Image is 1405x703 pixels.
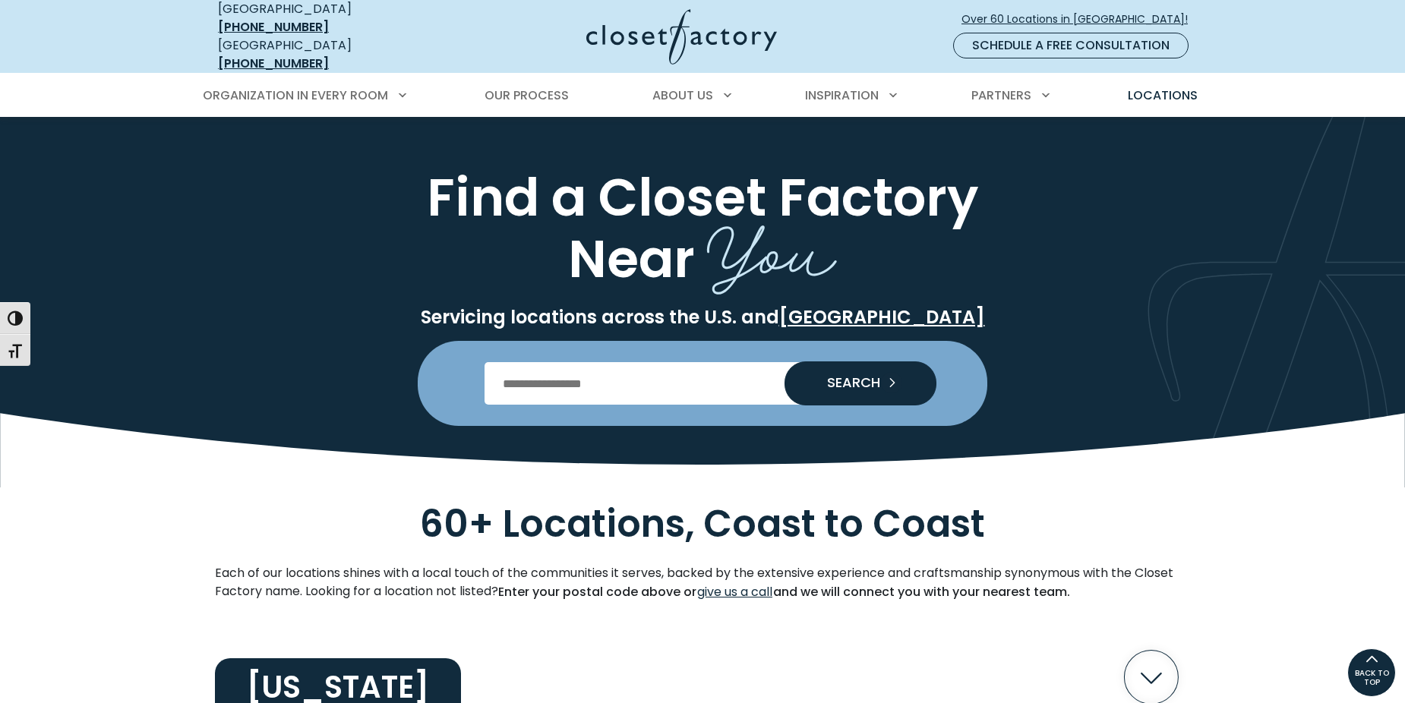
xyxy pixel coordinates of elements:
[215,306,1190,329] p: Servicing locations across the U.S. and
[586,9,777,65] img: Closet Factory Logo
[971,87,1031,104] span: Partners
[696,582,773,602] a: give us a call
[215,564,1190,602] p: Each of our locations shines with a local touch of the communities it serves, backed by the exten...
[218,36,438,73] div: [GEOGRAPHIC_DATA]
[203,87,388,104] span: Organization in Every Room
[961,6,1201,33] a: Over 60 Locations in [GEOGRAPHIC_DATA]!
[498,583,1070,601] strong: Enter your postal code above or and we will connect you with your nearest team.
[805,87,879,104] span: Inspiration
[779,304,985,329] a: [GEOGRAPHIC_DATA]
[1347,648,1396,697] a: BACK TO TOP
[785,361,936,405] button: Search our Nationwide Locations
[652,87,713,104] span: About Us
[1348,669,1395,687] span: BACK TO TOP
[953,33,1189,58] a: Schedule a Free Consultation
[485,87,569,104] span: Our Process
[961,11,1200,27] span: Over 60 Locations in [GEOGRAPHIC_DATA]!
[427,161,978,234] span: Find a Closet Factory
[707,191,837,301] span: You
[1128,87,1198,104] span: Locations
[568,222,695,295] span: Near
[815,376,880,389] span: SEARCH
[218,55,329,72] a: [PHONE_NUMBER]
[218,18,329,36] a: [PHONE_NUMBER]
[420,497,985,550] span: 60+ Locations, Coast to Coast
[485,362,921,405] input: Enter Postal Code
[192,74,1213,117] nav: Primary Menu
